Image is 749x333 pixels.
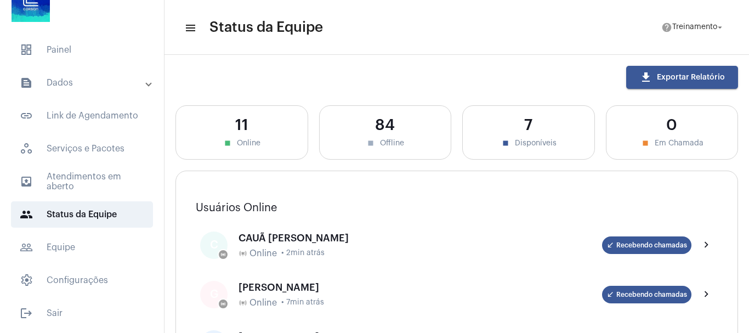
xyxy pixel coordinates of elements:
[606,291,614,298] mat-icon: call_received
[474,117,583,134] div: 7
[474,138,583,148] div: Disponíveis
[11,267,153,294] span: Configurações
[331,117,440,134] div: 84
[200,232,228,259] div: C
[617,117,727,134] div: 0
[220,301,226,307] mat-icon: online_prediction
[249,298,277,308] span: Online
[11,136,153,162] span: Serviços e Pacotes
[606,241,614,249] mat-icon: call_received
[20,307,33,320] mat-icon: sidenav icon
[249,249,277,258] span: Online
[655,16,731,38] button: Treinamento
[220,252,226,257] mat-icon: online_prediction
[20,76,33,89] mat-icon: sidenav icon
[11,234,153,261] span: Equipe
[196,202,718,214] h3: Usuários Online
[239,233,602,244] div: CAUÃ [PERSON_NAME]
[239,282,602,293] div: [PERSON_NAME]
[331,138,440,148] div: Offline
[715,22,725,32] mat-icon: arrow_drop_down
[11,168,153,195] span: Atendimentos em aberto
[639,71,652,84] mat-icon: download
[184,21,195,35] mat-icon: sidenav icon
[20,274,33,287] span: sidenav icon
[501,138,510,148] mat-icon: stop
[617,138,727,148] div: Em Chamada
[672,24,717,31] span: Treinamento
[223,138,232,148] mat-icon: stop
[640,138,650,148] mat-icon: stop
[20,208,33,221] mat-icon: sidenav icon
[700,239,713,252] mat-icon: chevron_right
[11,201,153,228] span: Status da Equipe
[239,249,247,258] mat-icon: online_prediction
[11,37,153,63] span: Painel
[209,19,323,36] span: Status da Equipe
[602,286,691,303] mat-chip: Recebendo chamadas
[239,298,247,307] mat-icon: online_prediction
[20,109,33,122] mat-icon: sidenav icon
[281,249,325,257] span: • 2min atrás
[700,288,713,301] mat-icon: chevron_right
[11,300,153,326] span: Sair
[187,117,297,134] div: 11
[200,281,228,308] div: G
[20,241,33,254] mat-icon: sidenav icon
[626,66,738,89] button: Exportar Relatório
[187,138,297,148] div: Online
[11,103,153,129] span: Link de Agendamento
[661,22,672,33] mat-icon: help
[639,74,725,81] span: Exportar Relatório
[281,298,324,307] span: • 7min atrás
[20,76,146,89] mat-panel-title: Dados
[20,43,33,57] span: sidenav icon
[20,175,33,188] mat-icon: sidenav icon
[7,70,164,96] mat-expansion-panel-header: sidenav iconDados
[602,236,691,254] mat-chip: Recebendo chamadas
[366,138,376,148] mat-icon: stop
[20,142,33,155] span: sidenav icon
